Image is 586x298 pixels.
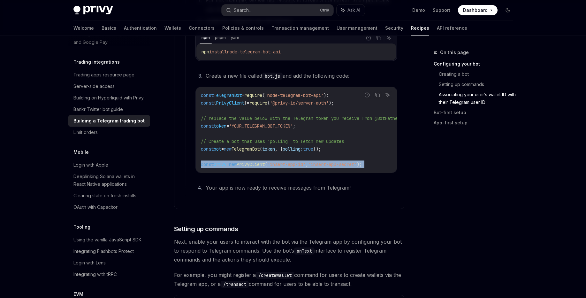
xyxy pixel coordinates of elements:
[294,247,315,255] code: onText
[174,224,238,233] span: Setting up commands
[68,190,150,201] a: Clearing state on fresh installs
[216,100,244,106] span: PrivyClient
[201,100,214,106] span: const
[214,146,221,152] span: bot
[329,100,334,106] span: );
[434,59,518,69] a: Configuring your bot
[412,7,425,13] a: Demo
[214,100,216,106] span: {
[267,161,306,167] span: 'insert-app-id'
[73,271,117,278] div: Integrating with tRPC
[262,92,265,98] span: (
[226,161,229,167] span: =
[262,146,275,152] span: token
[73,161,108,169] div: Login with Apple
[73,247,134,255] div: Integrating Flashbots Protect
[73,203,118,211] div: OAuth with Capacitor
[68,81,150,92] a: Server-side access
[265,161,267,167] span: (
[68,257,150,269] a: Login with Lens
[201,123,214,129] span: const
[73,223,90,231] h5: Tooling
[224,146,232,152] span: new
[68,92,150,104] a: Building on Hyperliquid with Privy
[222,20,264,36] a: Policies & controls
[237,161,265,167] span: PrivyClient
[201,92,214,98] span: const
[73,192,136,200] div: Clearing state on fresh installs
[201,115,400,121] span: // replace the value below with the Telegram token you receive from @BotFather
[73,106,123,113] div: Bankr Twitter bot guide
[209,49,227,55] span: install
[68,269,150,280] a: Integrating with tRPC
[249,100,267,106] span: require
[260,146,262,152] span: (
[189,20,215,36] a: Connectors
[68,104,150,115] a: Bankr Twitter bot guide
[229,123,293,129] span: 'YOUR_TELEGRAM_BOT_TOKEN'
[271,20,329,36] a: Transaction management
[229,34,241,42] div: yarn
[68,127,150,138] a: Limit orders
[434,118,518,128] a: App-first setup
[232,146,260,152] span: TelegramBot
[201,138,344,144] span: // Create a bot that uses 'polling' to fetch new updates
[227,49,281,55] span: node-telegram-bot-api
[283,146,303,152] span: polling:
[73,129,98,136] div: Limit orders
[244,100,247,106] span: }
[73,236,141,244] div: Using the vanilla JavaScript SDK
[214,123,226,129] span: token
[262,73,283,80] code: bot.js
[226,123,229,129] span: =
[373,91,382,99] button: Copy the contents from the code block
[73,148,89,156] h5: Mobile
[73,94,144,102] div: Building on Hyperliquid with Privy
[73,173,146,188] div: Deeplinking Solana wallets in React Native applications
[73,290,83,298] h5: EVM
[364,34,373,42] button: Report incorrect code
[270,100,329,106] span: '@privy-io/server-auth'
[222,4,333,16] button: Search...CtrlK
[174,237,404,264] span: Next, enable your users to interact with the bot via the Telegram app by configuring your bot to ...
[234,6,252,14] div: Search...
[247,100,249,106] span: =
[124,20,157,36] a: Authentication
[275,146,283,152] span: , {
[293,123,295,129] span: ;
[73,20,94,36] a: Welcome
[73,82,115,90] div: Server-side access
[73,259,106,267] div: Login with Lens
[200,34,212,42] div: npm
[201,161,214,167] span: const
[303,146,313,152] span: true
[102,20,116,36] a: Basics
[458,5,498,15] a: Dashboard
[68,246,150,257] a: Integrating Flashbots Protect
[440,49,469,56] span: On this page
[503,5,513,15] button: Toggle dark mode
[221,146,224,152] span: =
[73,58,120,66] h5: Trading integrations
[68,159,150,171] a: Login with Apple
[68,115,150,127] a: Building a Telegram trading bot
[384,91,392,99] button: Ask AI
[433,7,450,13] a: Support
[256,272,294,279] code: /createwallet
[385,20,403,36] a: Security
[308,161,357,167] span: 'insert-app-secret'
[73,71,134,79] div: Trading apps resource page
[221,281,249,288] code: /transact
[73,6,113,15] img: dark logo
[213,34,228,42] div: pnpm
[439,90,518,107] a: Associating your user’s wallet ID with their Telegram user ID
[437,20,467,36] a: API reference
[68,69,150,81] a: Trading apps resource page
[357,161,362,167] span: );
[411,20,429,36] a: Recipes
[164,20,181,36] a: Wallets
[174,271,404,288] span: For example, you might register a command for users to create wallets via the Telegram app, or a ...
[244,92,262,98] span: require
[434,107,518,118] a: Bot-first setup
[68,201,150,213] a: OAuth with Capacitor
